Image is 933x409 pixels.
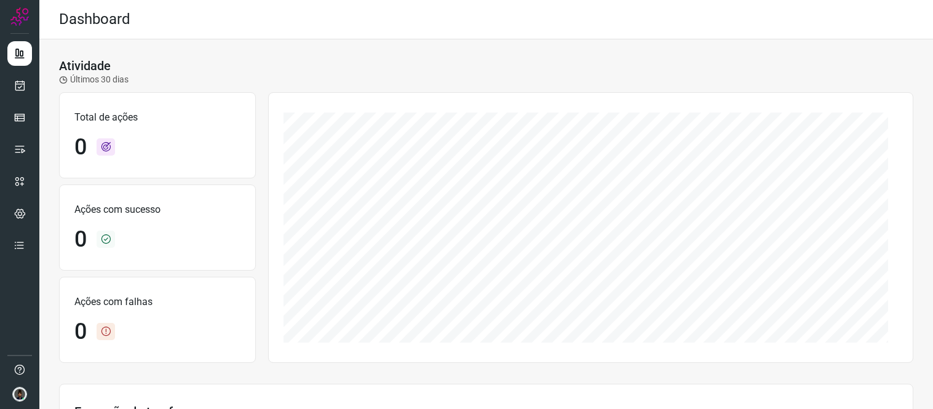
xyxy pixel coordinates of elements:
p: Total de ações [74,110,240,125]
img: Logo [10,7,29,26]
p: Ações com sucesso [74,202,240,217]
h1: 0 [74,134,87,161]
h1: 0 [74,319,87,345]
h3: Atividade [59,58,111,73]
h1: 0 [74,226,87,253]
p: Ações com falhas [74,295,240,309]
img: d44150f10045ac5288e451a80f22ca79.png [12,387,27,402]
h2: Dashboard [59,10,130,28]
p: Últimos 30 dias [59,73,129,86]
